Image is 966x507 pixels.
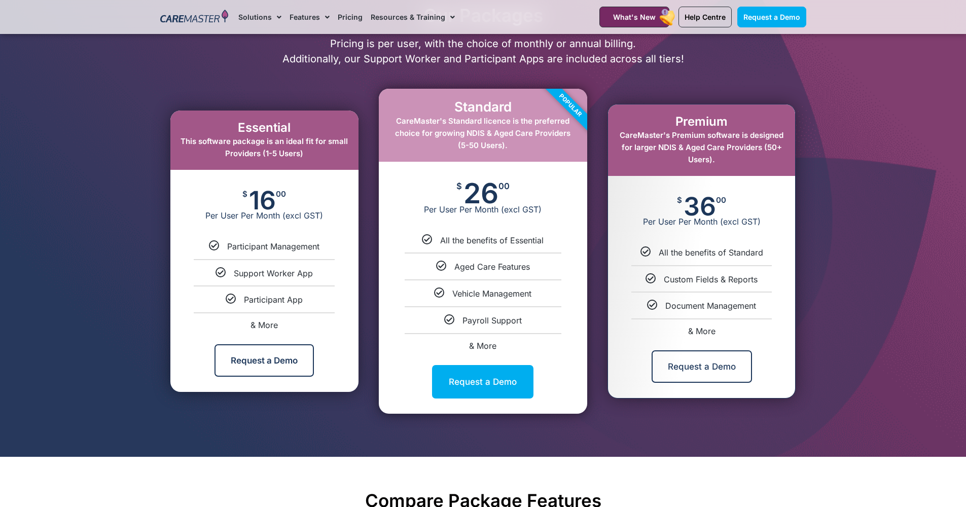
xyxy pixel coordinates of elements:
span: CareMaster's Standard licence is the preferred choice for growing NDIS & Aged Care Providers (5-5... [395,116,570,150]
h2: Premium [618,115,785,129]
span: Per User Per Month (excl GST) [379,204,587,214]
span: Custom Fields & Reports [664,274,758,284]
span: All the benefits of Standard [659,247,763,258]
a: Help Centre [678,7,732,27]
a: Request a Demo [652,350,752,383]
span: Support Worker App [234,268,313,278]
div: Popular [513,48,628,163]
p: Pricing is per user, with the choice of monthly or annual billing. Additionally, our Support Work... [155,36,811,66]
span: Participant App [244,295,303,305]
span: & More [251,320,278,330]
span: $ [456,182,462,191]
span: This software package is an ideal fit for small Providers (1-5 Users) [181,136,348,158]
span: What's New [613,13,656,21]
span: Vehicle Management [452,288,531,299]
h2: Standard [389,99,577,115]
span: Participant Management [227,241,319,251]
span: 16 [249,190,276,210]
span: Per User Per Month (excl GST) [170,210,359,221]
span: & More [469,341,496,351]
a: What's New [599,7,669,27]
span: $ [242,190,247,198]
span: 00 [498,182,510,191]
img: CareMaster Logo [160,10,229,25]
span: Request a Demo [743,13,800,21]
span: Per User Per Month (excl GST) [608,216,795,227]
span: Aged Care Features [454,262,530,272]
span: 00 [716,196,726,204]
span: & More [688,326,715,336]
span: $ [677,196,682,204]
a: Request a Demo [214,344,314,377]
span: 00 [276,190,286,198]
h2: Essential [181,121,348,135]
span: Payroll Support [462,315,522,325]
a: Request a Demo [737,7,806,27]
span: All the benefits of Essential [440,235,544,245]
span: Document Management [665,301,756,311]
span: 26 [463,182,498,204]
span: 36 [684,196,716,216]
a: Request a Demo [432,365,533,399]
span: CareMaster's Premium software is designed for larger NDIS & Aged Care Providers (50+ Users). [620,130,783,164]
span: Help Centre [685,13,726,21]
